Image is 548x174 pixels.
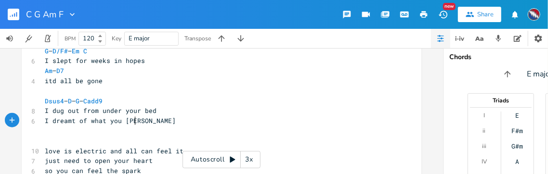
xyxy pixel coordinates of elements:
[45,47,49,55] span: G
[45,47,91,55] span: – –
[26,10,64,19] span: C G Am F
[45,147,183,155] span: love is electric and all can feel it
[511,127,523,135] div: F#m
[83,97,103,105] span: Cadd9
[129,34,150,43] span: E major
[45,97,103,105] span: – – –
[45,156,153,165] span: just need to open your heart
[477,10,494,19] div: Share
[184,36,211,41] div: Transpose
[112,36,121,41] div: Key
[468,98,534,103] div: Triads
[72,47,79,55] span: Em
[515,112,519,119] div: E
[433,6,453,23] button: New
[482,158,487,165] div: IV
[83,47,87,55] span: C
[45,66,72,75] span: –
[45,97,64,105] span: Dsus4
[45,56,145,65] span: I slept for weeks in hopes
[515,158,519,165] div: A
[45,116,176,125] span: I dreamt of what you [PERSON_NAME]
[45,106,157,115] span: I dug out from under your bed
[458,7,501,22] button: Share
[65,36,76,41] div: BPM
[56,66,64,75] span: D7
[241,151,258,168] div: 3x
[528,8,540,21] img: Frank
[511,142,523,150] div: G#m
[482,142,486,150] div: iii
[45,66,52,75] span: Am
[45,76,103,85] span: itd all be gone
[483,127,486,135] div: ii
[68,97,72,105] span: D
[183,151,261,168] div: Autoscroll
[76,97,79,105] span: G
[443,3,456,10] div: New
[52,47,68,55] span: D/F#
[483,112,485,119] div: I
